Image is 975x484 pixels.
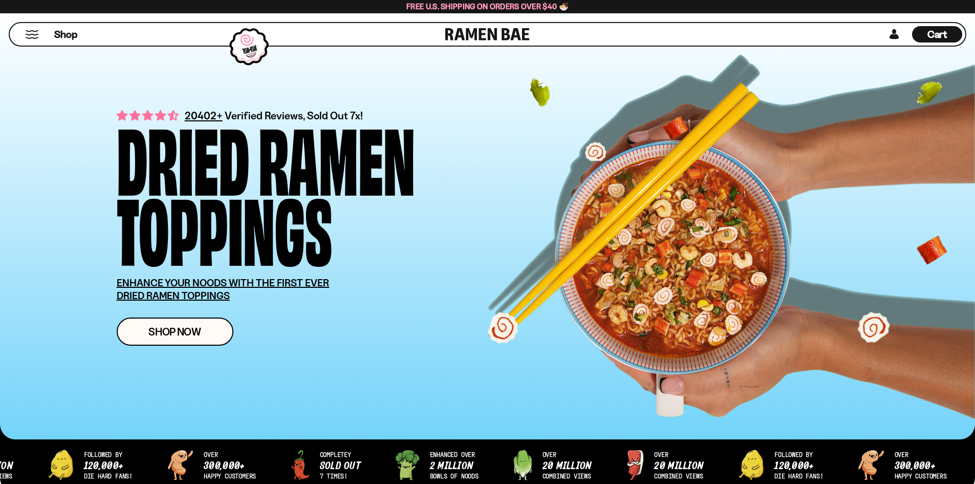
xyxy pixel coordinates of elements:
button: Mobile Menu Trigger [25,30,39,39]
div: Cart [912,23,962,46]
span: Shop Now [148,326,201,337]
div: Dried [117,121,249,191]
a: Shop [54,26,77,43]
div: Toppings [117,191,332,261]
span: Shop [54,28,77,41]
div: Ramen [258,121,415,191]
u: ENHANCE YOUR NOODS WITH THE FIRST EVER DRIED RAMEN TOPPINGS [117,277,330,302]
a: Shop Now [117,318,233,346]
span: Free U.S. Shipping on Orders over $40 🍜 [406,2,569,11]
span: Cart [927,28,947,40]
